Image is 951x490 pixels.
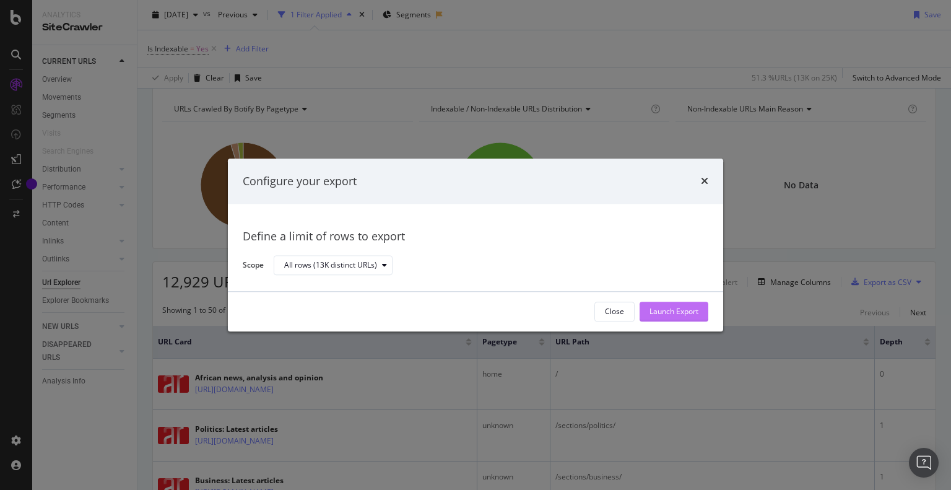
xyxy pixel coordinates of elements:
div: Define a limit of rows to export [243,229,708,245]
div: times [701,173,708,190]
button: Launch Export [640,302,708,322]
div: All rows (13K distinct URLs) [284,262,377,269]
div: Configure your export [243,173,357,190]
button: Close [594,302,635,322]
button: All rows (13K distinct URLs) [274,256,393,276]
div: modal [228,159,723,331]
div: Close [605,307,624,317]
div: Launch Export [649,307,698,317]
div: Open Intercom Messenger [909,448,939,478]
label: Scope [243,260,264,273]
